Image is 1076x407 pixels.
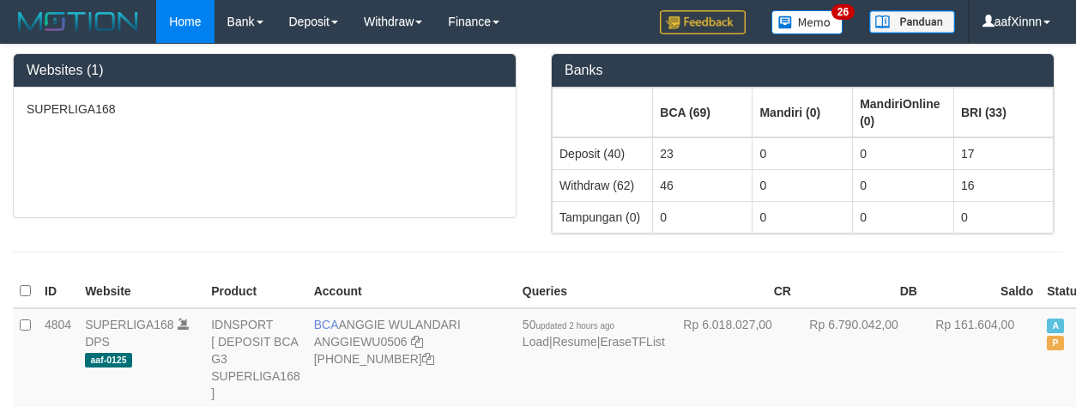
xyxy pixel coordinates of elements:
[953,137,1053,170] td: 17
[660,10,746,34] img: Feedback.jpg
[27,100,503,118] p: SUPERLIGA168
[553,201,653,233] td: Tampungan (0)
[953,88,1053,137] th: Group: activate to sort column ascending
[831,4,855,20] span: 26
[204,275,307,308] th: Product
[38,275,78,308] th: ID
[753,169,853,201] td: 0
[307,275,516,308] th: Account
[853,201,954,233] td: 0
[953,201,1053,233] td: 0
[85,353,132,368] span: aaf-0125
[565,63,1041,78] h3: Banks
[422,352,434,366] a: Copy 4062213373 to clipboard
[523,335,549,349] a: Load
[27,63,503,78] h3: Websites (1)
[553,335,597,349] a: Resume
[753,137,853,170] td: 0
[553,88,653,137] th: Group: activate to sort column ascending
[798,275,924,308] th: DB
[653,169,753,201] td: 46
[853,169,954,201] td: 0
[653,137,753,170] td: 23
[78,275,204,308] th: Website
[924,275,1040,308] th: Saldo
[411,335,423,349] a: Copy ANGGIEWU0506 to clipboard
[535,321,614,331] span: updated 2 hours ago
[516,275,672,308] th: Queries
[553,169,653,201] td: Withdraw (62)
[753,88,853,137] th: Group: activate to sort column ascending
[869,10,955,33] img: panduan.png
[753,201,853,233] td: 0
[771,10,843,34] img: Button%20Memo.svg
[523,318,665,349] span: | |
[523,318,614,331] span: 50
[600,335,664,349] a: EraseTFList
[13,9,143,34] img: MOTION_logo.png
[853,88,954,137] th: Group: activate to sort column ascending
[853,137,954,170] td: 0
[1047,336,1064,350] span: Paused
[953,169,1053,201] td: 16
[653,201,753,233] td: 0
[314,335,408,349] a: ANGGIEWU0506
[314,318,339,331] span: BCA
[553,137,653,170] td: Deposit (40)
[672,275,798,308] th: CR
[1047,319,1064,333] span: Active
[85,318,174,331] a: SUPERLIGA168
[653,88,753,137] th: Group: activate to sort column ascending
